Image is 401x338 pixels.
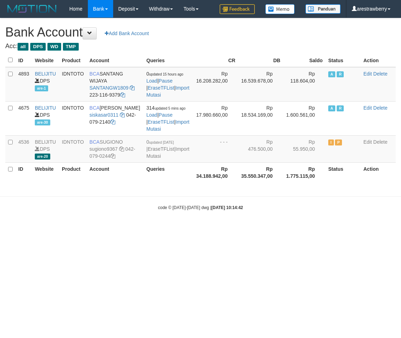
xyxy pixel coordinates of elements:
span: updated 15 hours ago [149,72,183,76]
span: 0 [147,139,174,145]
span: are-1 [35,85,48,91]
small: code © [DATE]-[DATE] dwg | [158,205,243,210]
span: BCA [90,105,100,111]
a: sugiono9367 [90,146,118,152]
span: updated 5 mins ago [155,106,186,110]
span: BCA [90,71,100,77]
a: EraseTFList [148,85,174,91]
a: EraseTFList [148,119,174,125]
span: WD [47,43,61,51]
td: Rp 18.534.169,00 [238,101,283,135]
td: Rp 17.980.660,00 [193,101,238,135]
span: updated [DATE] [149,141,174,144]
a: BELIJITU [35,105,56,111]
a: BELIJITU [35,71,56,77]
th: Action [361,53,396,67]
a: Pause [159,78,173,84]
a: Load [147,78,157,84]
a: BELIJITU [35,139,56,145]
th: Account [87,162,144,182]
th: ID [15,53,32,67]
td: DPS [32,67,59,102]
a: Import Mutasi [147,146,189,159]
a: EraseTFList [148,146,174,152]
th: Rp 34.188.942,00 [193,162,238,182]
strong: [DATE] 10:14:42 [211,205,243,210]
th: Status [325,162,361,182]
a: Pause [159,112,173,118]
th: Queries [144,162,193,182]
td: Rp 16.208.282,00 [193,67,238,102]
th: Website [32,162,59,182]
td: - - - [193,135,238,162]
th: Queries [144,53,193,67]
td: Rp 1.600.561,00 [283,101,325,135]
a: Delete [373,105,387,111]
th: ID [15,162,32,182]
td: 4675 [15,101,32,135]
span: BCA [90,139,100,145]
span: Active [328,105,335,111]
th: CR [193,53,238,67]
th: Product [59,53,87,67]
span: | | [147,139,189,159]
td: IDNTOTO [59,101,87,135]
td: 4893 [15,67,32,102]
td: 4536 [15,135,32,162]
span: DPS [30,43,46,51]
img: MOTION_logo.png [5,4,59,14]
th: Rp 35.550.347,00 [238,162,283,182]
span: | | | [147,105,189,132]
a: Edit [363,71,372,77]
th: Saldo [283,53,325,67]
td: Rp 476.500,00 [238,135,283,162]
a: Delete [373,139,387,145]
span: Active [328,71,335,77]
td: IDNTOTO [59,67,87,102]
a: SANTANGW1809 [90,85,129,91]
span: | | | [147,71,189,98]
td: DPS [32,135,59,162]
th: Product [59,162,87,182]
a: Edit [363,139,372,145]
h4: Acc: [5,43,396,50]
td: IDNTOTO [59,135,87,162]
span: Running [337,71,344,77]
td: Rp 16.539.678,00 [238,67,283,102]
td: [PERSON_NAME] 042-079-2140 [87,101,144,135]
a: Edit [363,105,372,111]
td: DPS [32,101,59,135]
span: are-20 [35,154,50,160]
th: Rp 1.775.115,00 [283,162,325,182]
th: Status [325,53,361,67]
td: Rp 118.604,00 [283,67,325,102]
span: Running [337,105,344,111]
a: Load [147,112,157,118]
span: 0 [147,71,183,77]
h1: Bank Account [5,25,396,39]
span: TMP [63,43,79,51]
th: Action [361,162,396,182]
td: SUGIONO 042-079-0244 [87,135,144,162]
a: Delete [373,71,387,77]
th: DB [238,53,283,67]
th: Website [32,53,59,67]
span: 314 [147,105,186,111]
img: panduan.png [305,4,341,14]
span: Inactive [328,139,334,145]
span: are-30 [35,119,50,125]
td: Rp 55.950,00 [283,135,325,162]
a: Import Mutasi [147,85,189,98]
img: Button%20Memo.svg [265,4,295,14]
a: siskasar0311 [90,112,119,118]
span: Paused [335,139,342,145]
td: SANTANG WIJAYA 223-116-9379 [87,67,144,102]
span: all [18,43,28,51]
a: Add Bank Account [100,27,153,39]
img: Feedback.jpg [220,4,255,14]
a: Import Mutasi [147,119,189,132]
th: Account [87,53,144,67]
